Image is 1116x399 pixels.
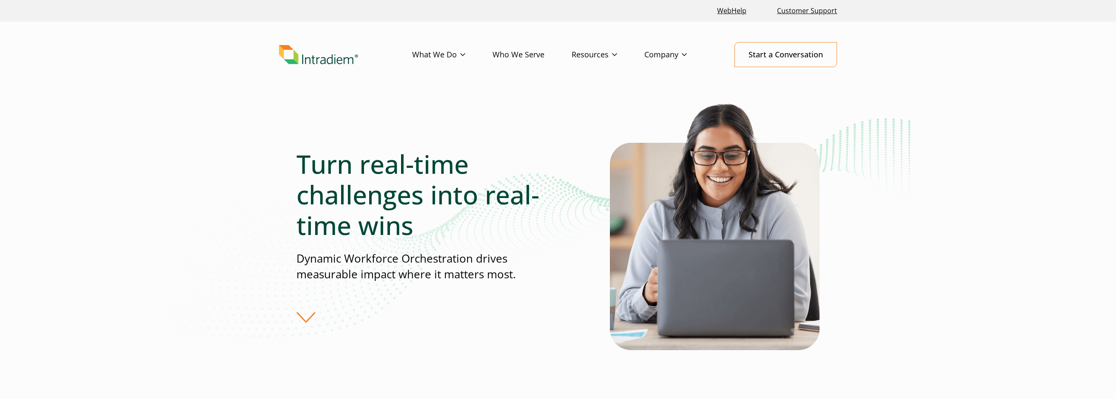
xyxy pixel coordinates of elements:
img: Intradiem [279,45,358,65]
a: Who We Serve [493,42,572,67]
a: Link opens in a new window [714,2,750,20]
a: What We Do [412,42,493,67]
img: Solutions for Contact Center Teams [610,101,820,350]
p: Dynamic Workforce Orchestration drives measurable impact where it matters most. [296,251,558,283]
a: Start a Conversation [735,42,837,67]
a: Link to homepage of Intradiem [279,45,412,65]
a: Company [644,42,714,67]
h1: Turn real-time challenges into real-time wins [296,149,558,241]
a: Resources [572,42,644,67]
a: Customer Support [774,2,840,20]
